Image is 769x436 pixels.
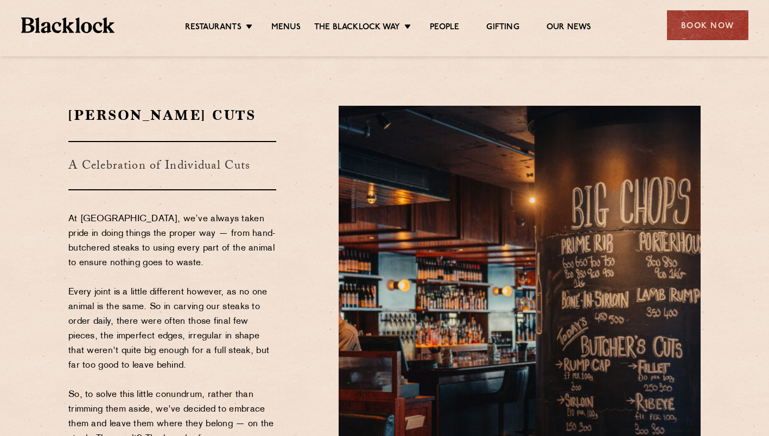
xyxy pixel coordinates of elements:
a: Gifting [486,22,519,34]
a: People [430,22,459,34]
a: Our News [546,22,592,34]
h2: [PERSON_NAME] Cuts [68,106,276,125]
img: BL_Textured_Logo-footer-cropped.svg [21,17,115,33]
div: Book Now [667,10,748,40]
a: The Blacklock Way [314,22,400,34]
a: Restaurants [185,22,241,34]
a: Menus [271,22,301,34]
h3: A Celebration of Individual Cuts [68,141,276,190]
